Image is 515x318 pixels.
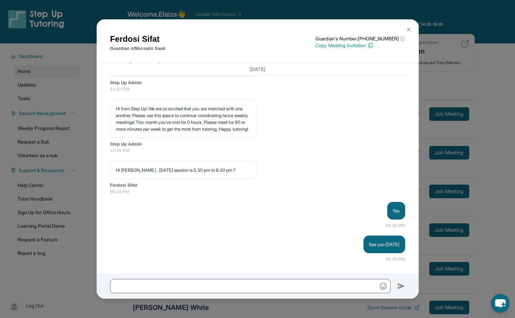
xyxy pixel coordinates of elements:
[110,182,405,189] span: Ferdosi Sifat
[380,283,387,289] img: Emoji
[386,256,405,263] span: 08:40 PM
[315,42,405,49] p: Copy Meeting Invitation
[367,42,373,49] img: Copy Icon
[110,86,405,93] span: 12:20 PM
[406,27,411,32] img: Close Icon
[110,33,165,45] h1: Ferdosi Sifat
[315,35,405,42] p: Guardian's Number: [PHONE_NUMBER]
[397,282,405,290] img: Send icon
[110,188,405,195] span: 08:20 PM
[393,207,399,214] p: Yes
[400,35,405,42] span: ⓘ
[110,79,405,86] span: Step Up Admin
[369,241,400,248] p: See you [DATE]
[491,294,510,313] button: chat-button
[110,66,405,72] h3: [DATE]
[110,141,405,148] span: Step Up Admin
[116,105,252,132] p: Hi from Step Up! We are so excited that you are matched with one another. Please use this space t...
[116,167,252,173] p: Hi [PERSON_NAME] . [DATE] session is 5.30 pm to 6.30 pm ?
[386,222,405,229] span: 08:40 PM
[110,147,405,154] span: 12:20 PM
[110,45,165,52] p: Guardian of Mursalin Saad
